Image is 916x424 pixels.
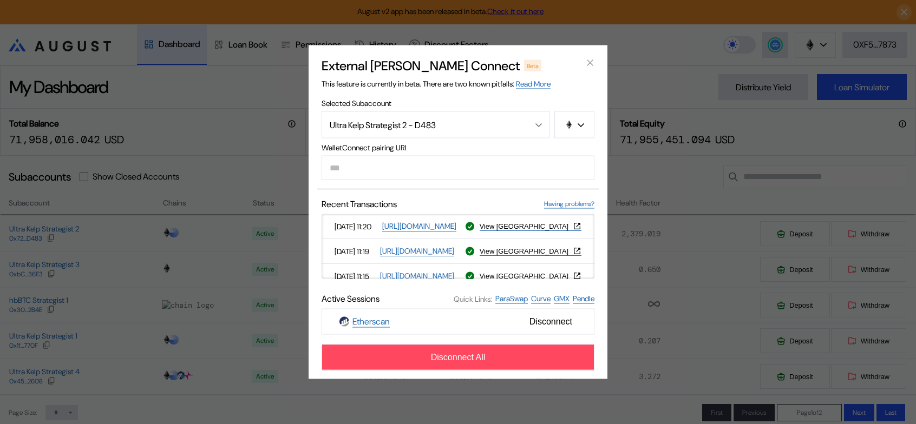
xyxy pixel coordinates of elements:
[516,79,551,89] a: Read More
[322,309,594,335] button: EtherscanEtherscanDisconnect
[335,271,376,281] span: [DATE] 11:15
[480,271,581,280] button: View [GEOGRAPHIC_DATA]
[573,294,594,304] a: Pendle
[335,246,376,256] span: [DATE] 11:19
[544,200,594,209] a: Having problems?
[454,294,492,303] span: Quick Links:
[322,57,520,74] h2: External [PERSON_NAME] Connect
[335,221,378,231] span: [DATE] 11:20
[352,316,390,328] a: Etherscan
[322,98,594,108] span: Selected Subaccount
[431,353,486,362] span: Disconnect All
[339,317,349,327] img: Etherscan
[565,121,573,129] img: chain logo
[531,294,551,304] a: Curve
[581,54,599,71] button: close modal
[554,294,570,304] a: GMX
[554,111,594,138] button: chain logo
[322,143,594,153] span: WalletConnect pairing URI
[322,293,380,304] span: Active Sessions
[495,294,528,304] a: ParaSwap
[524,60,541,71] div: Beta
[382,221,456,231] a: [URL][DOMAIN_NAME]
[322,111,550,138] button: Open menu
[322,79,551,89] span: This feature is currently in beta. There are two known pitfalls:
[480,247,581,256] a: View [GEOGRAPHIC_DATA]
[480,271,581,281] a: View [GEOGRAPHIC_DATA]
[480,247,581,255] button: View [GEOGRAPHIC_DATA]
[322,345,594,370] button: Disconnect All
[380,271,454,281] a: [URL][DOMAIN_NAME]
[525,313,577,331] span: Disconnect
[330,119,519,130] div: Ultra Kelp Strategist 2 - D483
[380,246,454,256] a: [URL][DOMAIN_NAME]
[480,222,581,230] button: View [GEOGRAPHIC_DATA]
[322,198,397,210] span: Recent Transactions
